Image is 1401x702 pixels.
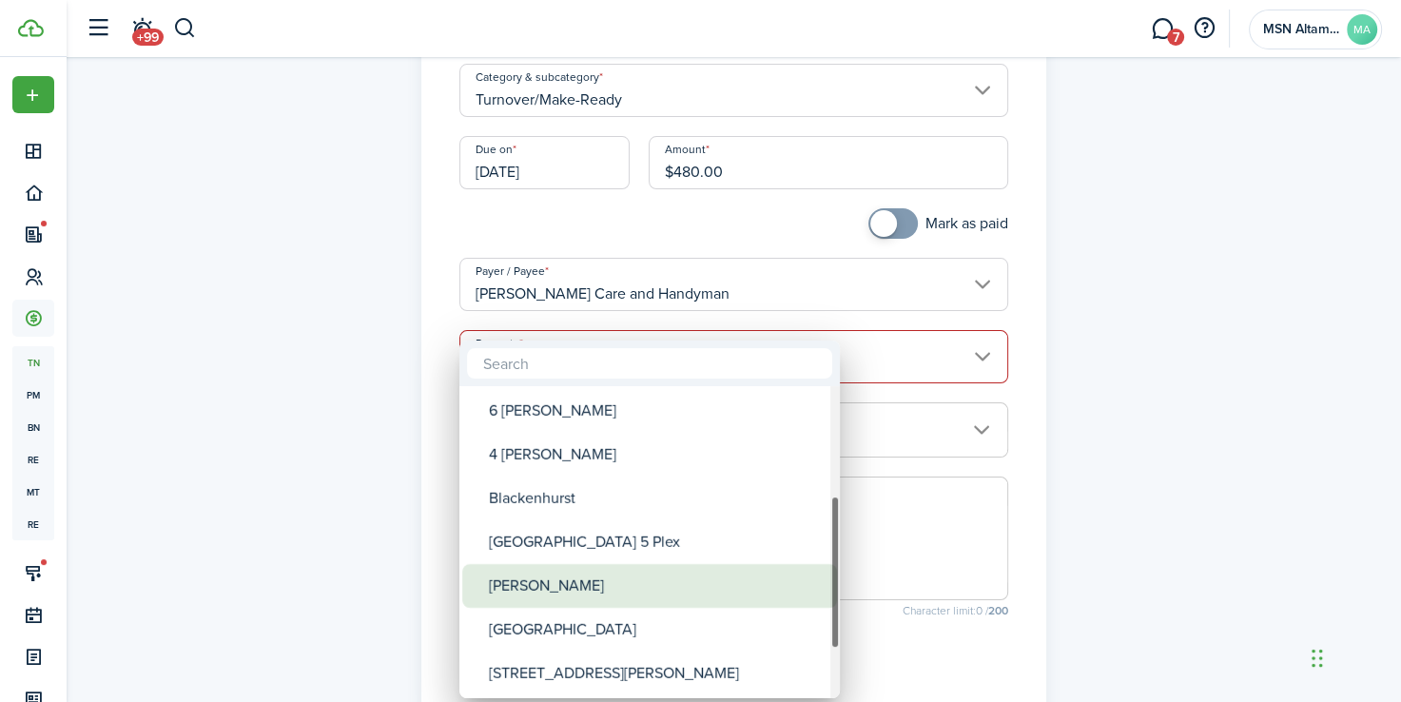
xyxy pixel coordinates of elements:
div: [GEOGRAPHIC_DATA] 5 Plex [489,520,826,564]
div: Blackenhurst [489,477,826,520]
div: 4 [PERSON_NAME] [489,433,826,477]
div: 6 [PERSON_NAME] [489,389,826,433]
div: [STREET_ADDRESS][PERSON_NAME] [489,652,826,695]
input: Search [467,348,832,379]
mbsc-wheel: Property [459,386,840,698]
div: [GEOGRAPHIC_DATA] [489,608,826,652]
div: [PERSON_NAME] [489,564,826,608]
